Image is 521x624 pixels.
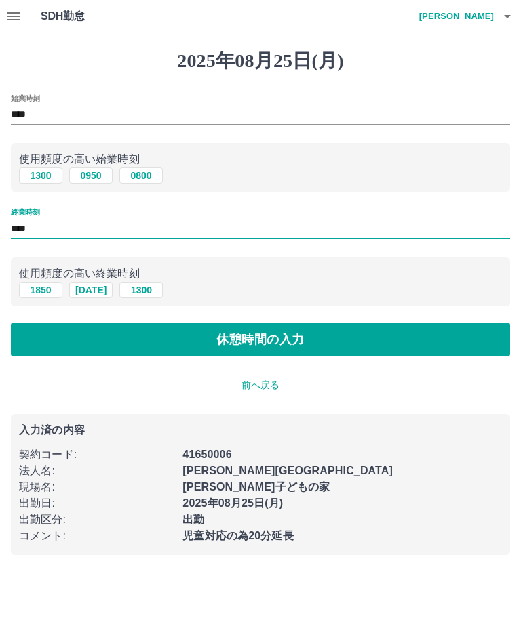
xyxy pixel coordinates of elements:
[19,151,502,167] p: 使用頻度の高い始業時刻
[19,479,174,495] p: 現場名 :
[182,481,330,493] b: [PERSON_NAME]子どもの家
[19,425,502,436] p: 入力済の内容
[182,497,283,509] b: 2025年08月25日(月)
[19,446,174,463] p: 契約コード :
[11,378,510,392] p: 前へ戻る
[19,463,174,479] p: 法人名 :
[19,528,174,544] p: コメント :
[69,282,113,298] button: [DATE]
[182,465,393,476] b: [PERSON_NAME][GEOGRAPHIC_DATA]
[182,449,231,460] b: 41650006
[19,495,174,512] p: 出勤日 :
[11,49,510,72] h1: 2025年08月25日(月)
[11,323,510,356] button: 休憩時間の入力
[182,530,293,541] b: 児童対応の為20分延長
[19,512,174,528] p: 出勤区分 :
[19,266,502,282] p: 使用頻度の高い終業時刻
[11,207,39,217] label: 終業時刻
[182,514,204,525] b: 出勤
[69,167,113,184] button: 0950
[19,282,62,298] button: 1850
[19,167,62,184] button: 1300
[11,93,39,103] label: 始業時刻
[119,282,163,298] button: 1300
[119,167,163,184] button: 0800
